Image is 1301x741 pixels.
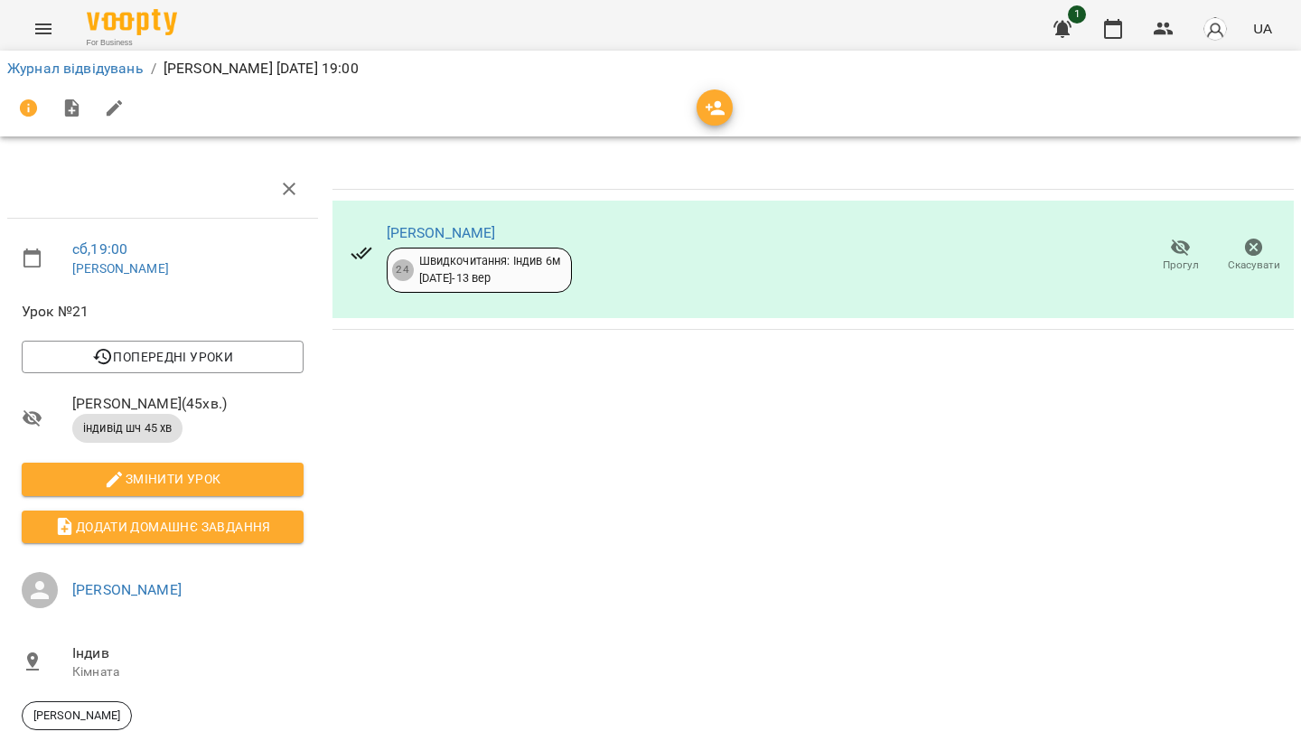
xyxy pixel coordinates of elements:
span: Попередні уроки [36,346,289,368]
a: Журнал відвідувань [7,60,144,77]
span: [PERSON_NAME] ( 45 хв. ) [72,393,304,415]
p: [PERSON_NAME] [DATE] 19:00 [164,58,359,80]
button: Скасувати [1217,230,1290,281]
img: Voopty Logo [87,9,177,35]
nav: breadcrumb [7,58,1294,80]
a: [PERSON_NAME] [72,581,182,598]
span: UA [1253,19,1272,38]
span: Прогул [1163,258,1199,273]
span: індивід шч 45 хв [72,420,183,436]
button: Прогул [1144,230,1217,281]
li: / [151,58,156,80]
button: Попередні уроки [22,341,304,373]
img: avatar_s.png [1203,16,1228,42]
span: Додати домашнє завдання [36,516,289,538]
a: сб , 19:00 [72,240,127,258]
a: [PERSON_NAME] [387,224,496,241]
span: 1 [1068,5,1086,23]
span: Індив [72,643,304,664]
a: [PERSON_NAME] [72,261,169,276]
button: Змінити урок [22,463,304,495]
span: Скасувати [1228,258,1280,273]
span: Змінити урок [36,468,289,490]
div: 24 [392,259,414,281]
div: Швидкочитання: Індив 6м [DATE] - 13 вер [419,253,560,286]
div: [PERSON_NAME] [22,701,132,730]
span: For Business [87,37,177,49]
p: Кімната [72,663,304,681]
button: Додати домашнє завдання [22,511,304,543]
span: [PERSON_NAME] [23,708,131,724]
button: Menu [22,7,65,51]
span: Урок №21 [22,301,304,323]
button: UA [1246,12,1279,45]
